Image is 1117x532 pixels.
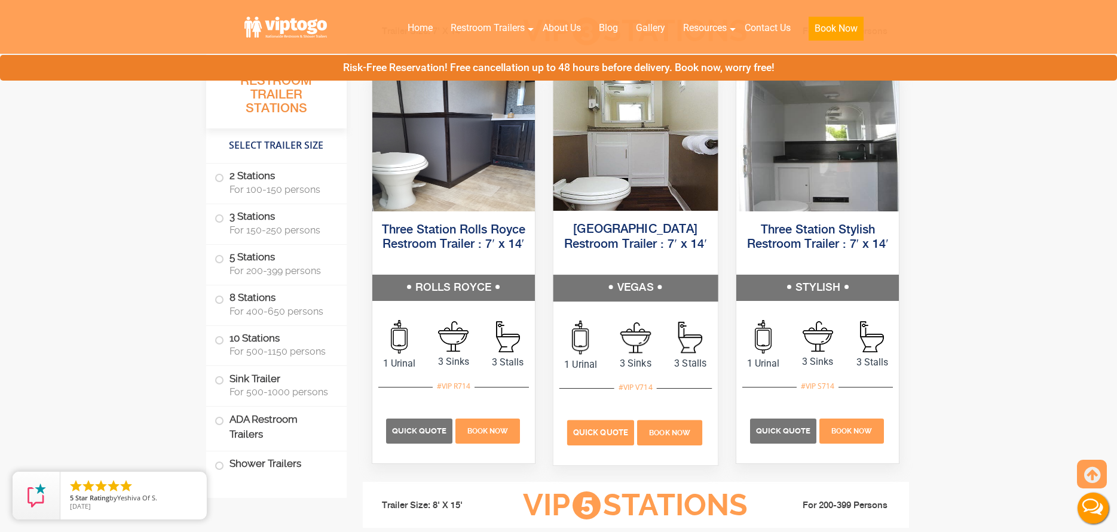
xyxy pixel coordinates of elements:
[215,285,338,322] label: 8 Stations
[534,15,590,41] a: About Us
[496,321,520,352] img: an icon of stall
[800,15,873,48] a: Book Now
[391,320,408,353] img: an icon of urinal
[382,224,525,251] a: Three Station Rolls Royce Restroom Trailer : 7′ x 14′
[573,320,589,354] img: an icon of urinal
[831,427,872,435] span: Book Now
[117,493,157,502] span: Yeshiva Of S.
[442,15,534,41] a: Restroom Trailers
[119,479,133,493] li: 
[467,427,508,435] span: Book Now
[573,428,628,436] span: Quick Quote
[206,57,347,128] h3: All Portable Restroom Trailer Stations
[791,355,845,369] span: 3 Sinks
[438,321,469,352] img: an icon of sink
[1069,484,1117,532] button: Live Chat
[860,321,884,352] img: an icon of stall
[70,493,74,502] span: 5
[215,451,338,477] label: Shower Trailers
[392,426,446,435] span: Quick Quote
[736,74,899,211] img: Side view of three station restroom trailer with three separate doors with signs
[94,479,108,493] li: 
[75,493,109,502] span: Star Rating
[678,321,702,353] img: an icon of stall
[809,17,864,41] button: Book Now
[70,502,91,511] span: [DATE]
[206,134,347,157] h4: Select Trailer Size
[69,479,83,493] li: 
[747,224,889,251] a: Three Station Stylish Restroom Trailer : 7′ x 14′
[215,245,338,282] label: 5 Stations
[81,479,96,493] li: 
[215,366,338,403] label: Sink Trailer
[70,494,197,503] span: by
[803,321,833,352] img: an icon of sink
[649,428,690,436] span: Book Now
[215,407,338,447] label: ADA Restroom Trailers
[567,426,636,437] a: Quick Quote
[215,326,338,363] label: 10 Stations
[215,164,338,201] label: 2 Stations
[614,379,657,395] div: #VIP V714
[797,379,838,394] div: #VIP S714
[573,491,601,519] span: 5
[564,223,707,250] a: [GEOGRAPHIC_DATA] Restroom Trailer : 7′ x 14′
[636,426,704,437] a: Book Now
[818,425,885,436] a: Book Now
[399,15,442,41] a: Home
[755,320,772,353] img: an icon of urinal
[750,425,818,436] a: Quick Quote
[229,184,332,195] span: For 100-150 persons
[371,488,505,524] li: Trailer Size: 8' X 15'
[590,15,627,41] a: Blog
[736,15,800,41] a: Contact Us
[553,72,718,210] img: Side view of three station restroom trailer with three separate doors with signs
[553,357,608,371] span: 1 Urinal
[553,275,718,301] h5: VEGAS
[372,356,427,371] span: 1 Urinal
[25,484,48,508] img: Review Rating
[372,275,535,301] h5: ROLLS ROYCE
[106,479,121,493] li: 
[608,356,663,370] span: 3 Sinks
[756,426,810,435] span: Quick Quote
[674,15,736,41] a: Resources
[767,499,901,513] li: For 200-399 Persons
[663,356,718,370] span: 3 Stalls
[481,355,535,370] span: 3 Stalls
[627,15,674,41] a: Gallery
[620,322,651,353] img: an icon of sink
[426,355,481,369] span: 3 Sinks
[229,265,332,276] span: For 200-399 persons
[433,379,475,394] div: #VIP R714
[386,425,454,436] a: Quick Quote
[215,204,338,241] label: 3 Stations
[845,355,899,370] span: 3 Stalls
[504,489,766,522] h3: VIP Stations
[229,306,332,317] span: For 400-650 persons
[372,74,535,211] img: Side view of three station restroom trailer with three separate doors with signs
[229,346,332,357] span: For 500-1150 persons
[736,356,791,371] span: 1 Urinal
[229,386,332,398] span: For 500-1000 persons
[454,425,521,436] a: Book Now
[229,225,332,236] span: For 150-250 persons
[736,275,899,301] h5: STYLISH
